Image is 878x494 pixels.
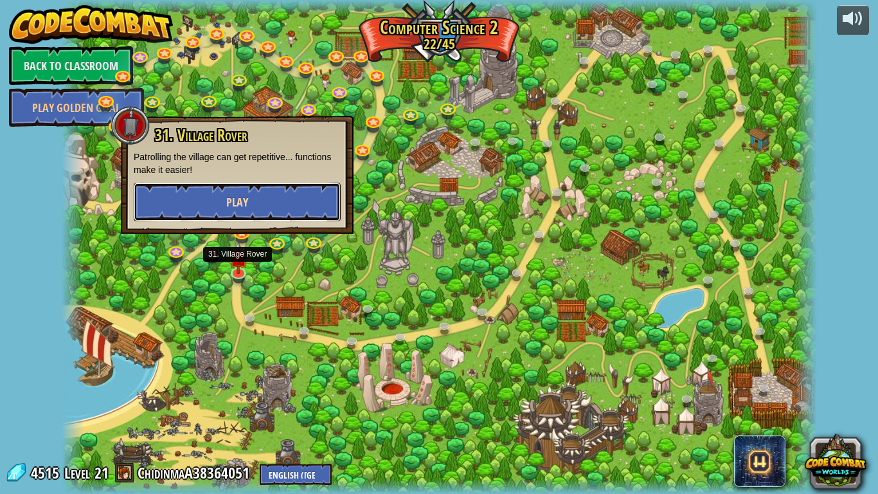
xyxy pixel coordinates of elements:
a: Back to Classroom [9,46,133,85]
span: 31. Village Rover [155,124,247,146]
a: Play Golden Goal [9,88,144,127]
img: level-banner-unstarted.png [229,241,248,274]
span: 21 [94,462,109,483]
span: 4515 [31,462,63,483]
p: Patrolling the village can get repetitive... functions make it easier! [134,151,341,176]
span: Play [226,194,248,210]
img: CodeCombat - Learn how to code by playing a game [9,5,174,44]
a: ChidinmaA38364051 [138,462,253,483]
span: Level [64,462,90,484]
button: Play [134,183,341,221]
button: Adjust volume [837,5,869,35]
